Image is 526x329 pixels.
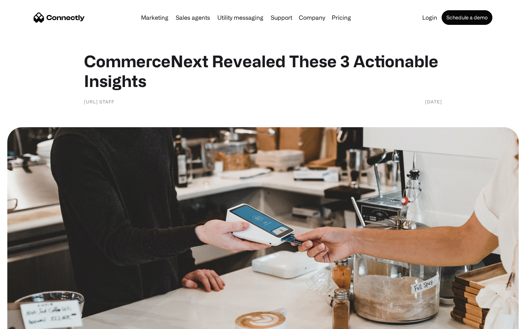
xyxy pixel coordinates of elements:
[214,15,266,20] a: Utility messaging
[84,98,114,105] div: [URL] Staff
[138,15,171,20] a: Marketing
[425,98,442,105] div: [DATE]
[7,316,44,326] aside: Language selected: English
[173,15,213,20] a: Sales agents
[299,12,325,23] div: Company
[419,15,440,20] a: Login
[15,316,44,326] ul: Language list
[442,10,492,25] a: Schedule a demo
[268,15,295,20] a: Support
[329,15,354,20] a: Pricing
[84,51,442,91] h1: CommerceNext Revealed These 3 Actionable Insights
